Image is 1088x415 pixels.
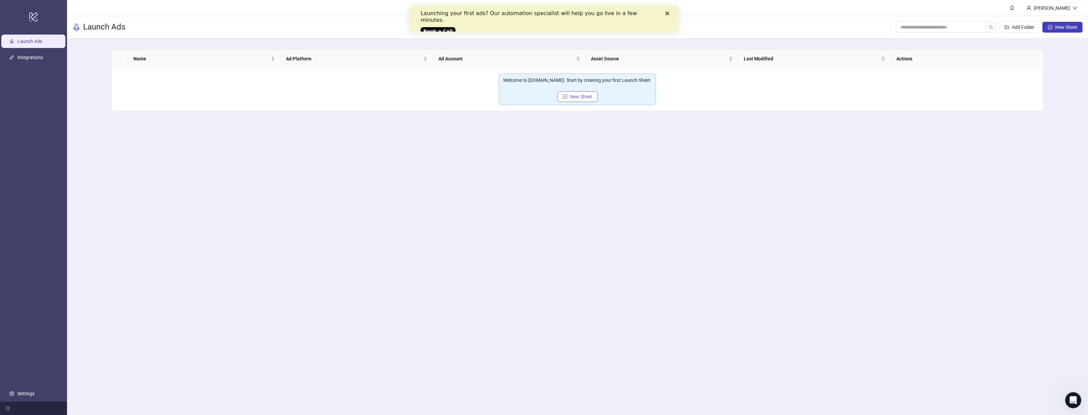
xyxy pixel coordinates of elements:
[17,55,43,60] a: Integrations
[72,23,80,31] span: rocket
[1048,25,1052,30] span: plus-square
[255,6,262,10] div: Close
[586,50,738,68] th: Asset Source
[133,55,269,62] span: Name
[1005,25,1009,30] span: folder-add
[11,22,46,30] a: Book a Call
[83,22,125,33] h3: Launch Ads
[1065,392,1081,408] iframe: Intercom live chat
[1073,6,1077,10] span: down
[1027,6,1031,10] span: user
[410,5,678,32] iframe: Intercom live chat banner
[1031,4,1073,12] div: [PERSON_NAME]
[286,55,422,62] span: Ad Platform
[591,55,727,62] span: Asset Source
[438,55,575,62] span: Ad Account
[744,55,880,62] span: Last Modified
[1012,24,1034,30] span: Add Folder
[281,50,433,68] th: Ad Platform
[433,50,586,68] th: Ad Account
[738,50,891,68] th: Last Modified
[891,50,1043,68] th: Actions
[17,391,35,396] a: Settings
[989,25,993,30] span: search
[17,39,42,44] a: Launch Ads
[1055,24,1077,30] span: New Sheet
[557,91,598,102] button: New Sheet
[5,406,10,411] span: menu-fold
[999,22,1040,33] button: Add Folder
[1042,22,1083,33] button: New Sheet
[570,94,592,99] span: New Sheet
[503,76,652,84] div: Welcome to [DOMAIN_NAME]. Start by creating your first Launch Sheet.
[563,94,567,99] span: plus-square
[128,50,281,68] th: Name
[1010,5,1015,10] span: bell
